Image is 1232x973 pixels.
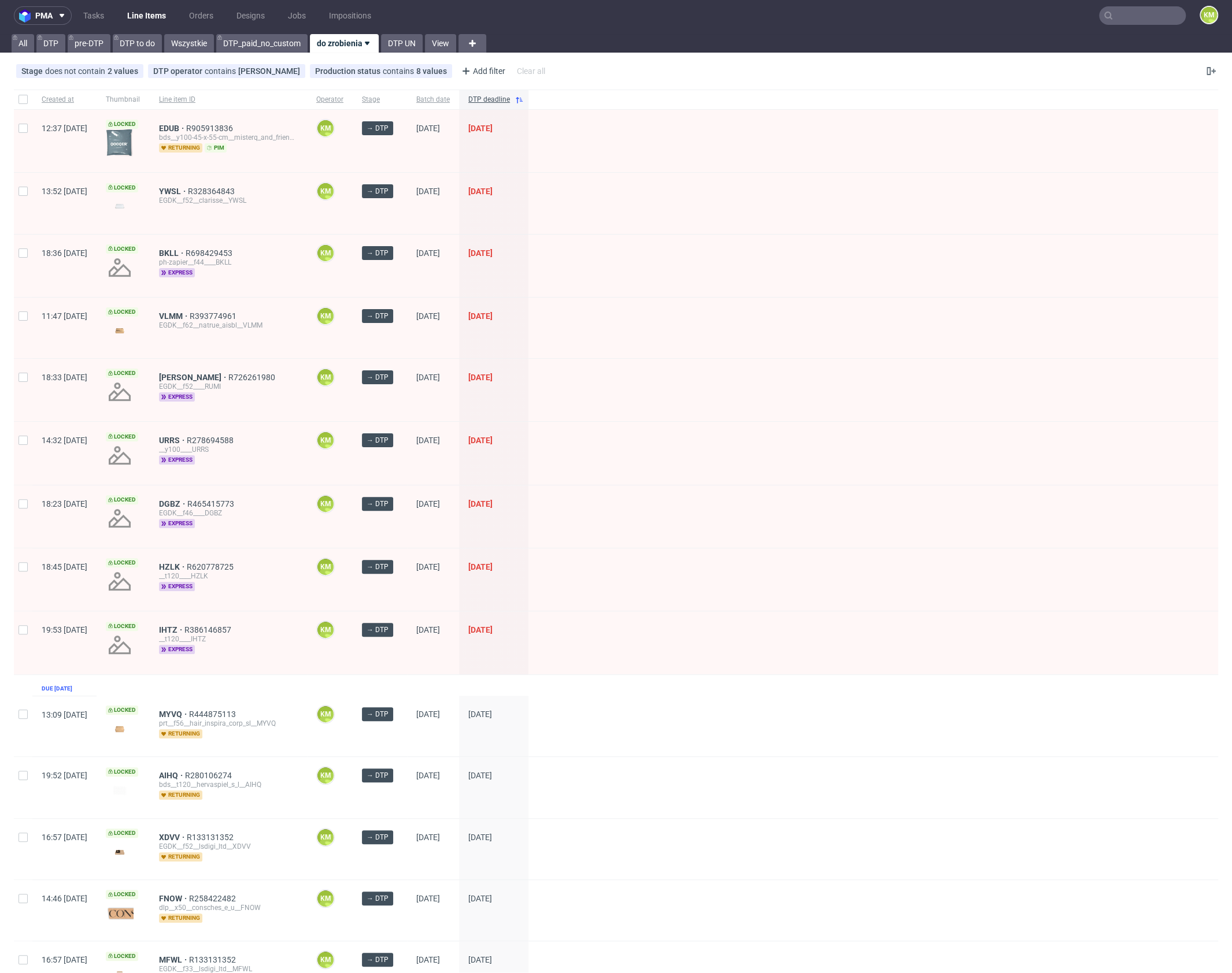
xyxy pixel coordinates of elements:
[416,955,440,964] span: [DATE]
[186,248,235,258] span: R698429453
[106,558,138,567] span: Locked
[367,832,389,842] span: → DTP
[317,496,334,512] figcaption: KM
[205,143,227,153] span: pim
[106,120,138,129] span: Locked
[205,66,238,76] span: contains
[164,34,214,53] a: Wszystkie
[159,955,189,964] a: MFWL
[416,499,440,508] span: [DATE]
[468,625,493,634] span: [DATE]
[159,133,298,142] div: bds__y100-45-x-55-cm__misterq_and_friends_s_l__EDUB
[187,499,236,508] a: R465415773
[187,436,236,445] span: R278694588
[1201,7,1217,23] figcaption: KM
[106,307,138,317] span: Locked
[106,244,138,254] span: Locked
[468,436,493,445] span: [DATE]
[42,373,87,382] span: 18:33 [DATE]
[42,710,87,719] span: 13:09 [DATE]
[106,495,138,504] span: Locked
[416,771,440,780] span: [DATE]
[159,894,189,903] a: FNOW
[42,833,87,842] span: 16:57 [DATE]
[322,6,378,25] a: Impositions
[317,308,334,324] figcaption: KM
[367,435,389,445] span: → DTP
[159,373,228,382] span: [PERSON_NAME]
[36,34,65,53] a: DTP
[416,625,440,634] span: [DATE]
[21,66,45,76] span: Stage
[367,372,389,382] span: → DTP
[367,770,389,781] span: → DTP
[367,499,389,509] span: → DTP
[159,645,195,654] span: express
[416,562,440,571] span: [DATE]
[42,95,87,105] span: Created at
[159,634,298,644] div: __t120____IHTZ
[106,198,134,214] img: version_two_editor_design
[416,124,440,133] span: [DATE]
[159,571,298,581] div: __t120____HZLK
[187,562,236,571] span: R620778725
[182,6,220,25] a: Orders
[159,445,298,454] div: __y100____URRS
[106,504,134,532] img: no_design.png
[106,129,134,157] img: version_two_editor_design
[42,684,72,693] div: Due [DATE]
[317,829,334,845] figcaption: KM
[159,499,187,508] span: DGBZ
[106,378,134,406] img: no_design.png
[106,369,138,378] span: Locked
[159,582,195,591] span: express
[106,781,134,800] img: data
[42,894,87,903] span: 14:46 [DATE]
[317,369,334,385] figcaption: KM
[189,955,238,964] span: R133131352
[186,124,235,133] a: R905913836
[159,248,186,258] a: BKLL
[19,9,35,23] img: logo
[468,311,493,321] span: [DATE]
[367,893,389,904] span: → DTP
[317,706,334,722] figcaption: KM
[159,710,189,719] a: MYVQ
[106,721,134,737] img: version_two_editor_design
[468,955,492,964] span: [DATE]
[367,625,389,635] span: → DTP
[42,187,87,196] span: 13:52 [DATE]
[185,771,234,780] a: R280106274
[159,833,187,842] span: XDVV
[108,66,138,76] div: 2 values
[159,719,298,728] div: prt__f56__hair_inspira_corp_sl__MYVQ
[189,894,238,903] span: R258422482
[416,187,440,196] span: [DATE]
[468,562,493,571] span: [DATE]
[189,710,238,719] a: R444875113
[42,248,87,258] span: 18:36 [DATE]
[159,455,195,465] span: express
[159,268,195,277] span: express
[468,95,510,105] span: DTP deadline
[159,143,202,153] span: returning
[187,833,236,842] a: R133131352
[416,373,440,382] span: [DATE]
[42,955,87,964] span: 16:57 [DATE]
[188,187,237,196] a: R328364843
[316,95,343,105] span: Operator
[416,66,447,76] div: 8 values
[367,709,389,719] span: → DTP
[381,34,423,53] a: DTP UN
[159,562,187,571] a: HZLK
[184,625,234,634] a: R386146857
[106,904,134,922] img: data
[68,34,110,53] a: pre-DTP
[159,187,188,196] a: YWSL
